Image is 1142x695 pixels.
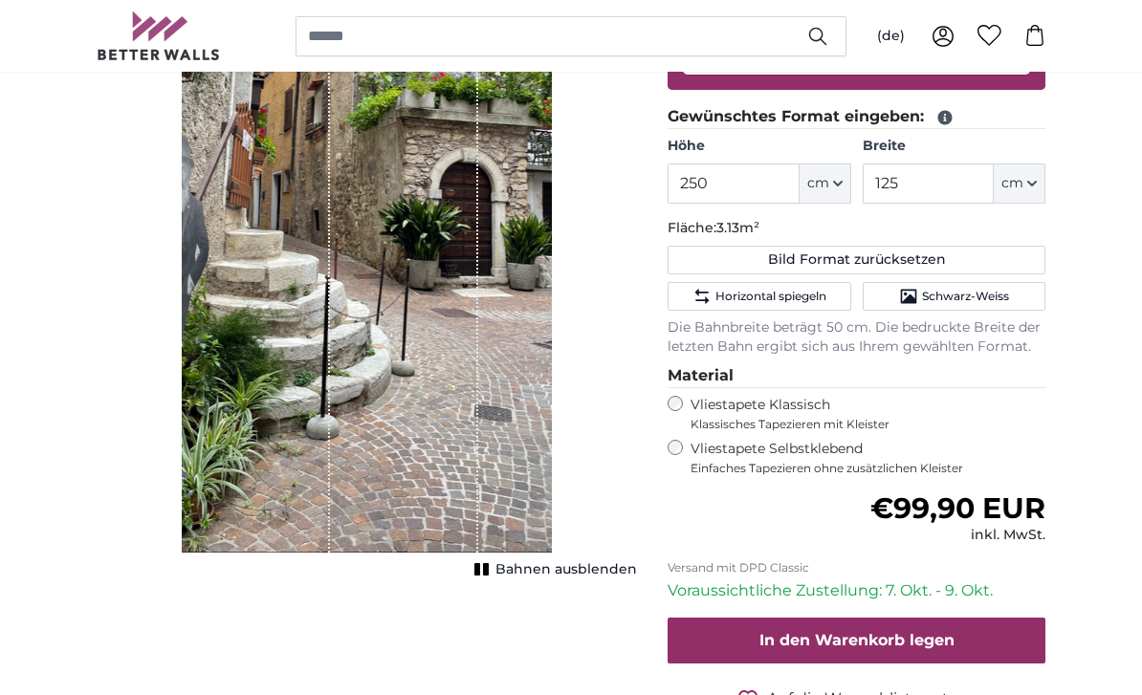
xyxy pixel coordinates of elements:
button: Bild Format zurücksetzen [668,247,1045,275]
button: In den Warenkorb legen [668,619,1045,664]
span: 3.13m² [716,220,759,237]
span: Horizontal spiegeln [715,290,826,305]
label: Breite [863,138,1045,157]
p: Die Bahnbreite beträgt 50 cm. Die bedruckte Breite der letzten Bahn ergibt sich aus Ihrem gewählt... [668,319,1045,358]
legend: Gewünschtes Format eingeben: [668,106,1045,130]
span: Schwarz-Weiss [922,290,1009,305]
button: Bahnen ausblenden [469,557,637,584]
span: cm [1001,175,1023,194]
label: Vliestapete Selbstklebend [691,441,1045,477]
button: Horizontal spiegeln [668,283,850,312]
img: Betterwalls [97,11,221,60]
legend: Material [668,365,1045,389]
button: cm [994,164,1045,205]
label: Höhe [668,138,850,157]
button: Schwarz-Weiss [863,283,1045,312]
span: In den Warenkorb legen [759,632,955,650]
label: Vliestapete Klassisch [691,397,1029,433]
button: (de) [862,19,920,54]
span: €99,90 EUR [870,491,1045,527]
span: Bahnen ausblenden [495,561,637,580]
span: cm [807,175,829,194]
span: Klassisches Tapezieren mit Kleister [691,418,1029,433]
div: inkl. MwSt. [870,527,1045,546]
button: cm [800,164,851,205]
p: Versand mit DPD Classic [668,561,1045,576]
span: Einfaches Tapezieren ohne zusätzlichen Kleister [691,462,1045,477]
p: Voraussichtliche Zustellung: 7. Okt. - 9. Okt. [668,580,1045,603]
p: Fläche: [668,220,1045,239]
